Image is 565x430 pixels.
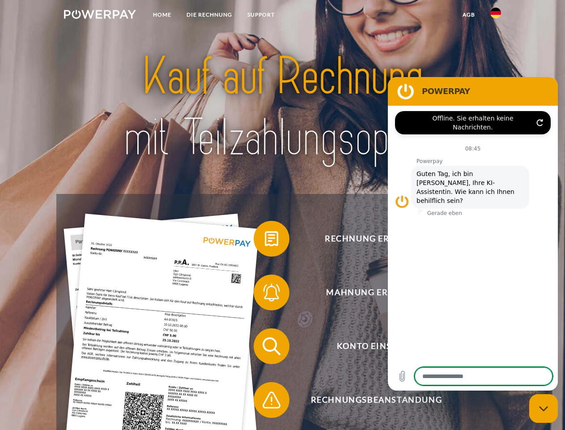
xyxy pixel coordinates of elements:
[388,77,558,391] iframe: Messaging-Fenster
[85,43,480,172] img: title-powerpay_de.svg
[64,10,136,19] img: logo-powerpay-white.svg
[267,275,486,310] span: Mahnung erhalten?
[529,394,558,423] iframe: Schaltfläche zum Öffnen des Messaging-Fensters; Konversation läuft
[179,7,240,23] a: DIE RECHNUNG
[455,7,483,23] a: agb
[267,221,486,257] span: Rechnung erhalten?
[267,328,486,364] span: Konto einsehen
[240,7,282,23] a: SUPPORT
[260,228,283,250] img: qb_bill.svg
[254,328,486,364] button: Konto einsehen
[254,382,486,418] button: Rechnungsbeanstandung
[260,335,283,357] img: qb_search.svg
[254,275,486,310] button: Mahnung erhalten?
[260,281,283,304] img: qb_bell.svg
[254,221,486,257] button: Rechnung erhalten?
[260,389,283,411] img: qb_warning.svg
[145,7,179,23] a: Home
[267,382,486,418] span: Rechnungsbeanstandung
[490,8,501,18] img: de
